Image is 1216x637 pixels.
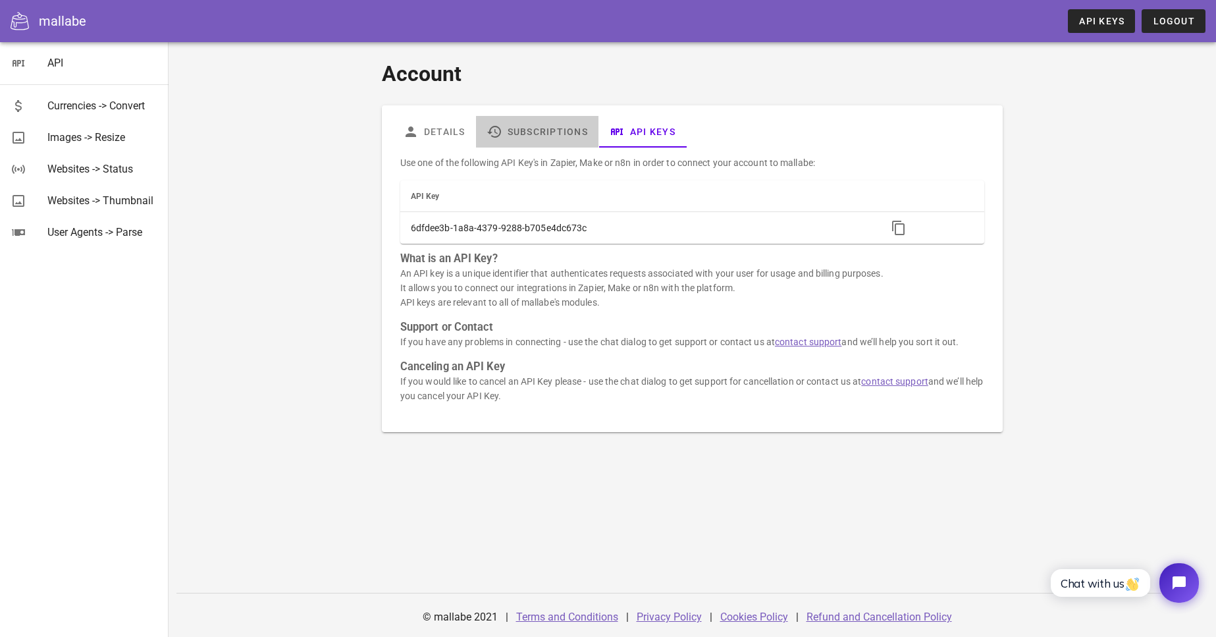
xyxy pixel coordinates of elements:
[47,99,158,112] div: Currencies -> Convert
[775,337,842,347] a: contact support
[796,601,799,633] div: |
[1068,9,1135,33] a: API Keys
[400,360,984,374] h3: Canceling an API Key
[400,335,984,349] p: If you have any problems in connecting - use the chat dialog to get support or contact us at and ...
[47,131,158,144] div: Images -> Resize
[47,57,158,69] div: API
[1078,16,1124,26] span: API Keys
[47,194,158,207] div: Websites -> Thumbnail
[626,601,629,633] div: |
[861,376,928,387] a: contact support
[411,192,440,201] span: API Key
[1152,16,1195,26] span: Logout
[392,116,476,148] a: Details
[598,116,686,148] a: API Keys
[710,601,712,633] div: |
[400,180,876,212] th: API Key: Not sorted. Activate to sort ascending.
[1036,552,1210,614] iframe: Tidio Chat
[382,58,1003,90] h1: Account
[400,252,984,266] h3: What is an API Key?
[400,374,984,403] p: If you would like to cancel an API Key please - use the chat dialog to get support for cancellati...
[516,611,618,623] a: Terms and Conditions
[400,320,984,335] h3: Support or Contact
[506,601,508,633] div: |
[720,611,788,623] a: Cookies Policy
[47,226,158,238] div: User Agents -> Parse
[637,611,702,623] a: Privacy Policy
[476,116,598,148] a: Subscriptions
[400,155,984,170] p: Use one of the following API Key's in Zapier, Make or n8n in order to connect your account to mal...
[47,163,158,175] div: Websites -> Status
[400,212,876,244] td: 6dfdee3b-1a8a-4379-9288-b705e4dc673c
[1142,9,1205,33] button: Logout
[415,601,506,633] div: © mallabe 2021
[400,266,984,310] p: An API key is a unique identifier that authenticates requests associated with your user for usage...
[806,611,952,623] a: Refund and Cancellation Policy
[39,11,86,31] div: mallabe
